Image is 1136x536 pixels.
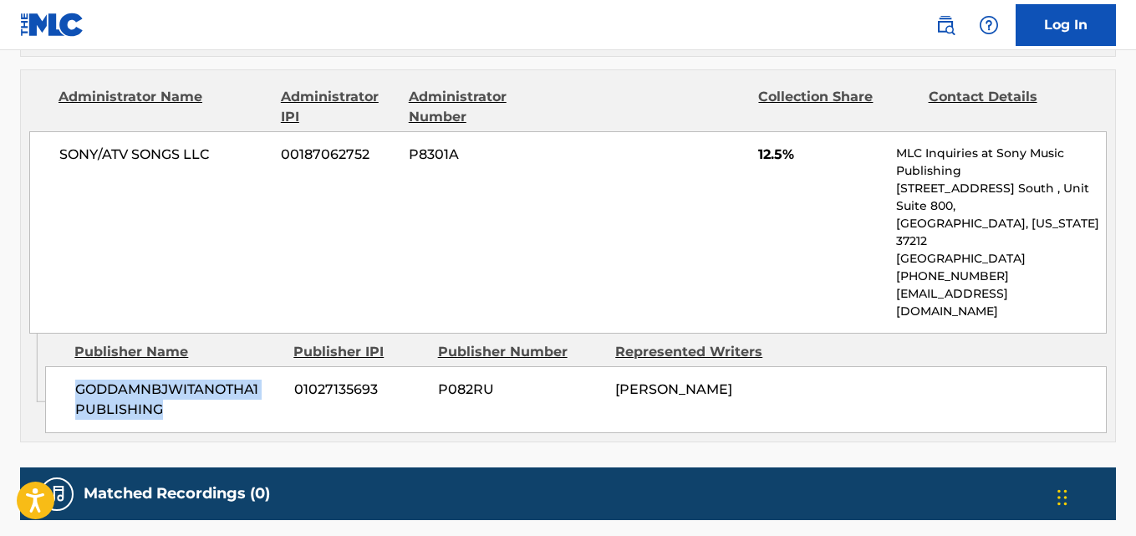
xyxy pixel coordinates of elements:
[896,215,1106,250] p: [GEOGRAPHIC_DATA], [US_STATE] 37212
[409,87,566,127] div: Administrator Number
[75,380,282,420] span: GODDAMNBJWITANOTHA1 PUBLISHING
[972,8,1006,42] div: Help
[59,87,268,127] div: Administrator Name
[896,180,1106,215] p: [STREET_ADDRESS] South , Unit Suite 800,
[1057,472,1067,523] div: Drag
[74,342,281,362] div: Publisher Name
[896,145,1106,180] p: MLC Inquiries at Sony Music Publishing
[1052,456,1136,536] iframe: Chat Widget
[1016,4,1116,46] a: Log In
[409,145,566,165] span: P8301A
[438,342,604,362] div: Publisher Number
[615,342,781,362] div: Represented Writers
[758,145,884,165] span: 12.5%
[758,87,915,127] div: Collection Share
[438,380,603,400] span: P082RU
[896,268,1106,285] p: [PHONE_NUMBER]
[896,285,1106,320] p: [EMAIL_ADDRESS][DOMAIN_NAME]
[281,145,396,165] span: 00187062752
[929,8,962,42] a: Public Search
[84,484,270,503] h5: Matched Recordings (0)
[281,87,396,127] div: Administrator IPI
[59,145,268,165] span: SONY/ATV SONGS LLC
[294,380,425,400] span: 01027135693
[47,484,67,504] img: Matched Recordings
[896,250,1106,268] p: [GEOGRAPHIC_DATA]
[293,342,425,362] div: Publisher IPI
[979,15,999,35] img: help
[935,15,955,35] img: search
[615,381,732,397] span: [PERSON_NAME]
[929,87,1086,127] div: Contact Details
[20,13,84,37] img: MLC Logo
